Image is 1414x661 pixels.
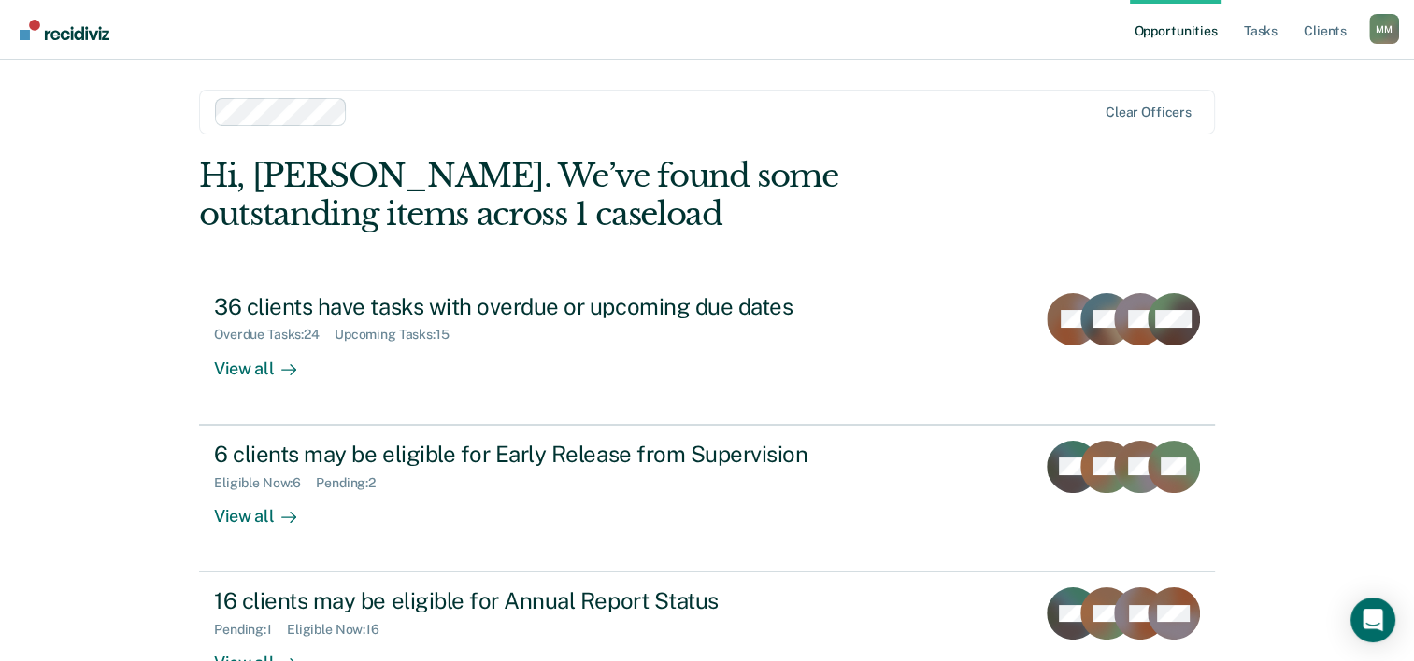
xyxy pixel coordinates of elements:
[214,622,287,638] div: Pending : 1
[1350,598,1395,642] div: Open Intercom Messenger
[20,20,109,40] img: Recidiviz
[1369,14,1399,44] div: M M
[214,293,870,320] div: 36 clients have tasks with overdue or upcoming due dates
[214,587,870,614] div: 16 clients may be eligible for Annual Report Status
[199,157,1011,233] div: Hi, [PERSON_NAME]. We’ve found some outstanding items across 1 caseload
[335,327,464,343] div: Upcoming Tasks : 15
[214,343,319,379] div: View all
[214,490,319,527] div: View all
[287,622,394,638] div: Eligible Now : 16
[316,475,391,491] div: Pending : 2
[199,278,1215,425] a: 36 clients have tasks with overdue or upcoming due datesOverdue Tasks:24Upcoming Tasks:15View all
[1369,14,1399,44] button: Profile dropdown button
[214,327,335,343] div: Overdue Tasks : 24
[214,475,316,491] div: Eligible Now : 6
[199,425,1215,572] a: 6 clients may be eligible for Early Release from SupervisionEligible Now:6Pending:2View all
[1106,105,1192,120] div: Clear officers
[214,441,870,468] div: 6 clients may be eligible for Early Release from Supervision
